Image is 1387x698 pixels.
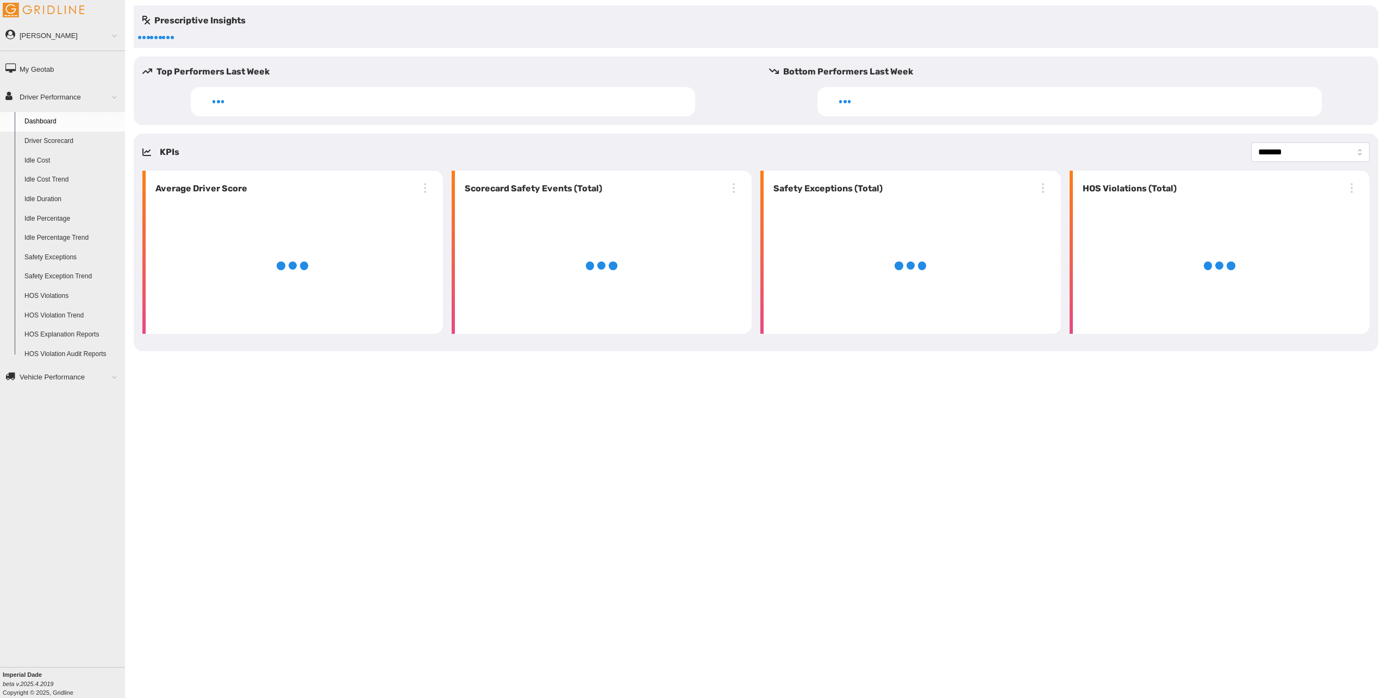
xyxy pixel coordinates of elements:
[20,325,125,345] a: HOS Explanation Reports
[20,306,125,326] a: HOS Violation Trend
[3,670,125,697] div: Copyright © 2025, Gridline
[3,671,42,678] b: Imperial Dade
[769,182,883,195] h6: Safety Exceptions (Total)
[142,14,246,27] h5: Prescriptive Insights
[20,190,125,209] a: Idle Duration
[20,151,125,171] a: Idle Cost
[1078,182,1177,195] h6: HOS Violations (Total)
[20,228,125,248] a: Idle Percentage Trend
[20,345,125,364] a: HOS Violation Audit Reports
[769,65,1378,78] h5: Bottom Performers Last Week
[20,112,125,132] a: Dashboard
[142,65,752,78] h5: Top Performers Last Week
[160,146,179,159] h5: KPIs
[151,182,247,195] h6: Average Driver Score
[20,170,125,190] a: Idle Cost Trend
[20,267,125,286] a: Safety Exception Trend
[20,286,125,306] a: HOS Violations
[460,182,602,195] h6: Scorecard Safety Events (Total)
[20,209,125,229] a: Idle Percentage
[20,248,125,267] a: Safety Exceptions
[3,681,53,687] i: beta v.2025.4.2019
[3,3,84,17] img: Gridline
[20,132,125,151] a: Driver Scorecard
